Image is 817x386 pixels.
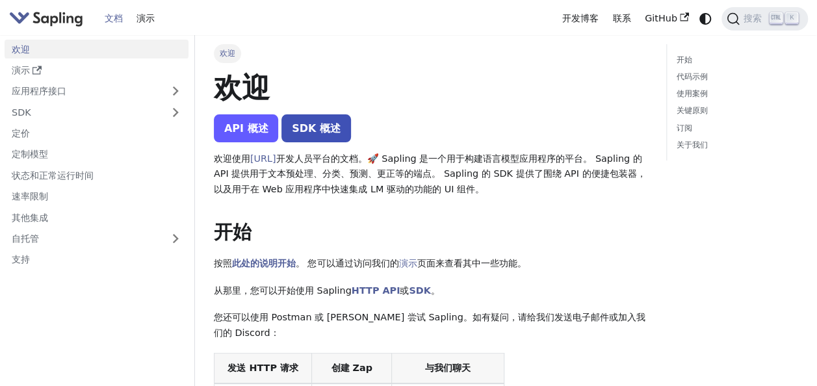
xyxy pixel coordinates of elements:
font: GitHub [645,13,677,23]
a: 状态和正常运行时间 [5,166,188,185]
a: 其他集成 [5,208,188,227]
th: 发送 HTTP 请求 [214,353,312,383]
a: 联系 [605,8,638,29]
a: SDK 概述 [281,114,351,142]
a: 订阅 [676,122,794,135]
p: 欢迎使用 开发人员平台的文档。🚀 Sapling 是一个用于构建语言模型应用程序的平台。 Sapling 的 API 提供用于文本预处理、分类、预测、更正等的端点。 Sapling 的 SDK ... [214,151,647,198]
button: 展开侧边栏类别“API” [162,82,188,101]
a: 开始 [676,54,794,66]
a: Sapling.ai [9,9,88,28]
a: 使用案例 [676,88,794,100]
button: 展开侧边栏类别“SDK” [162,103,188,122]
p: 按照 。 您可以通过访问我们的 页面来查看其中一些功能。 [214,256,647,272]
nav: 面包屑 [214,44,647,62]
a: 关键原则 [676,105,794,117]
th: 与我们聊天 [391,353,504,383]
a: HTTP API [352,285,400,296]
a: 定制模型 [5,145,188,164]
button: 在深色和浅色模式之间切换（当前为系统模式） [695,9,714,28]
a: 代码示例 [676,71,794,83]
button: 搜索 （Ctrl+K） [721,7,808,31]
p: 您还可以使用 Postman 或 [PERSON_NAME] 尝试 Sapling。如有疑问，请给我们发送电子邮件或加入我们的 Discord： [214,310,647,341]
a: 支持 [5,250,188,269]
a: API 概述 [214,114,279,142]
h2: 开始 [214,221,647,244]
h1: 欢迎 [214,70,647,105]
a: 应用程序接口 [5,82,162,101]
th: 创建 Zap [312,353,392,383]
span: 欢迎 [214,44,241,62]
a: SDK [409,285,430,296]
a: 速率限制 [5,187,188,206]
a: 演示 [129,8,162,29]
a: 文档 [97,8,130,29]
a: GitHub [638,8,695,29]
a: 欢迎 [5,40,188,58]
a: 演示 [398,258,417,268]
a: 演示 [5,61,188,80]
p: 从那里，您可以开始使用 Sapling 或 。 [214,283,647,299]
kbd: K [785,12,798,24]
a: 关于我们 [676,139,794,151]
a: [URL] [250,153,276,164]
a: 自托管 [5,229,188,248]
a: 定价 [5,124,188,143]
a: SDK [5,103,162,122]
span: 搜索 [740,12,770,25]
img: Sapling.ai [9,9,83,28]
font: 演示 [12,64,30,76]
a: 开发博客 [555,8,606,29]
a: 此处的说明开始 [232,258,296,268]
